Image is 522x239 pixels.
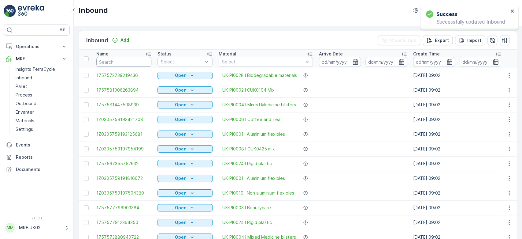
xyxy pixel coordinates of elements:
p: Documents [16,166,67,173]
p: MRF.UK02 [19,225,61,231]
span: 1Z0305759197504380 [96,190,151,196]
td: [DATE] 09:02 [410,200,504,215]
div: Toggle Row Selected [84,220,89,225]
p: Open [175,87,187,93]
span: UK-PI0019 I Non aluminium flexibles [222,190,294,196]
p: Open [175,190,187,196]
a: Reports [4,151,70,163]
div: Toggle Row Selected [84,102,89,107]
span: Parcel_UK02 #1625 [20,101,60,106]
a: Envanter [13,108,70,116]
span: 1757581447508939 [96,102,151,108]
input: Search [96,57,151,67]
span: Name : [5,101,20,106]
span: UK-PI0028 I Biodegradable materials [222,72,297,78]
p: Inbound [16,75,32,81]
td: [DATE] 09:02 [410,112,504,127]
td: [DATE] 09:02 [410,186,504,200]
button: close [510,9,515,14]
span: Material : [5,151,26,156]
p: ⌘B [59,28,65,32]
span: BigBag [32,141,47,146]
input: dd/mm/yyyy [413,57,455,67]
span: Total Weight : [5,111,36,116]
td: [DATE] 09:02 [410,83,504,97]
div: Toggle Row Selected [84,117,89,122]
button: Open [157,72,213,79]
span: UK-PI0001 I Aluminium flexibles [222,131,285,137]
button: Open [157,116,213,123]
td: [DATE] 09:02 [410,68,504,83]
p: - [456,58,458,66]
span: - [32,121,34,126]
p: Export [435,37,449,44]
p: Envanter [16,109,34,115]
span: Net Weight : [5,121,32,126]
td: [DATE] 09:02 [410,142,504,156]
a: Outbound [13,99,70,108]
a: Settings [13,125,70,134]
span: 1Z0305759191816072 [96,175,151,181]
a: 1Z0305759197954199 [96,146,151,152]
p: Open [175,205,187,211]
p: Add [120,37,129,43]
p: Reports [16,154,67,160]
input: dd/mm/yyyy [319,57,361,67]
a: UK-PI0008 I CUK0425 mix [222,146,275,152]
a: UK-PI0001 I Aluminium flexibles [222,175,285,181]
td: [DATE] 09:02 [410,171,504,186]
p: Select [222,59,303,65]
button: Add [109,36,131,44]
div: MM [5,223,15,233]
button: Open [157,219,213,226]
td: [DATE] 09:02 [410,215,504,230]
button: MRF [4,53,70,65]
p: Name [96,51,109,57]
span: UK-A0021 I Non aluminium flexibles [26,151,102,156]
button: Open [157,145,213,153]
span: 30 [34,131,40,136]
p: Materials [16,118,34,124]
a: UK-PI0004 I Mixed Medicine blisters [222,102,296,108]
button: Open [157,86,213,94]
span: v 1.50.1 [4,216,70,220]
img: logo_light-DOdMpM7g.png [18,5,44,17]
a: Insights TerraCycle [13,65,70,74]
a: 1757577912364350 [96,219,151,226]
p: Create Time [413,51,440,57]
p: Open [175,161,187,167]
a: 1Z0305759193421708 [96,116,151,123]
a: 1Z0305759193125681 [96,131,151,137]
td: [DATE] 09:02 [410,127,504,142]
p: Arrive Date [319,51,343,57]
p: Insights TerraCycle [16,66,55,72]
p: Open [175,175,187,181]
p: Import [467,37,481,44]
a: UK-PI0024 I Rigid plastic [222,219,272,226]
p: Open [175,72,187,78]
p: Open [175,131,187,137]
h3: Success [436,10,457,18]
a: 1757581006263894 [96,87,151,93]
a: UK-PI0024 I Rigid plastic [222,161,272,167]
input: dd/mm/yyyy [460,57,502,67]
a: 1757572739219436 [96,72,151,78]
span: Tare Weight : [5,131,34,136]
div: Toggle Row Selected [84,88,89,93]
p: Inbound [79,6,108,15]
a: UK-PI0003 I Beautycare [222,205,271,211]
button: Open [157,131,213,138]
button: Operations [4,40,70,53]
p: - [362,58,364,66]
p: Clear Filters [390,37,416,44]
p: Successfully updated Inbound [426,19,509,25]
a: Documents [4,163,70,176]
